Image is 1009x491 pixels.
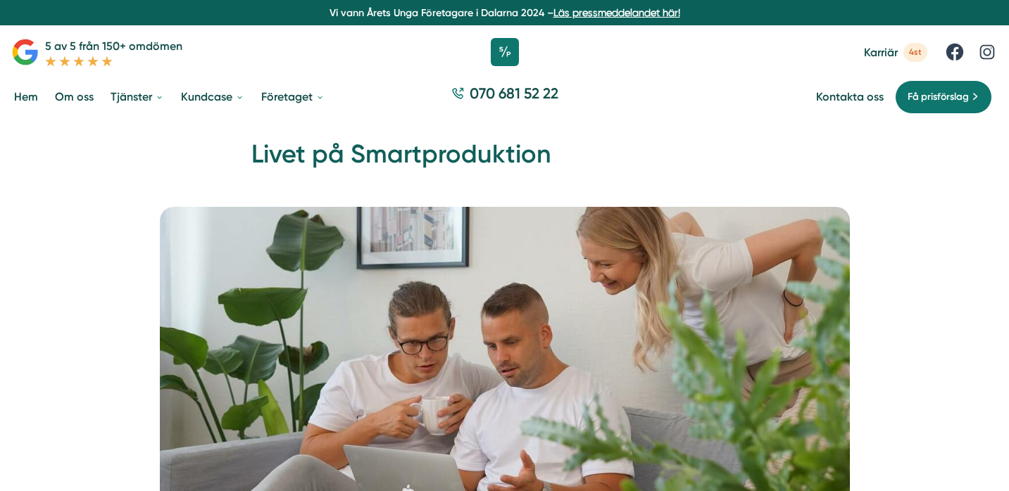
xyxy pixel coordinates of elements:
a: Företaget [258,79,327,115]
p: Vi vann Årets Unga Företagare i Dalarna 2024 – [6,6,1003,20]
p: 5 av 5 från 150+ omdömen [45,37,182,55]
span: 070 681 52 22 [470,83,558,103]
a: Karriär 4st [864,43,927,62]
span: 4st [903,43,927,62]
a: Kundcase [178,79,247,115]
a: 070 681 52 22 [446,83,564,110]
a: Kontakta oss [816,90,884,103]
span: Få prisförslag [908,89,969,105]
a: Hem [11,79,41,115]
a: Få prisförslag [895,80,992,114]
a: Om oss [52,79,96,115]
a: Tjänster [108,79,167,115]
h1: Livet på Smartproduktion [251,137,758,183]
a: Läs pressmeddelandet här! [553,7,680,18]
span: Karriär [864,46,898,59]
